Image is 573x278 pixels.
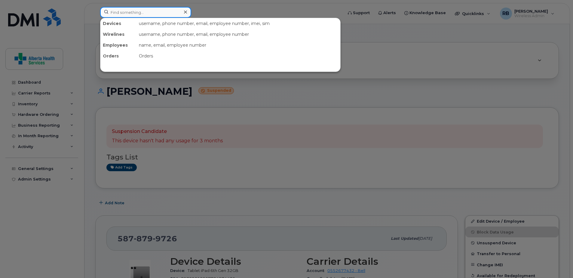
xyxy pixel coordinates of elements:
div: Devices [100,18,136,29]
div: name, email, employee number [136,40,340,51]
div: Wirelines [100,29,136,40]
div: username, phone number, email, employee number, imei, sim [136,18,340,29]
div: username, phone number, email, employee number [136,29,340,40]
div: Orders [136,51,340,61]
div: Orders [100,51,136,61]
div: Employees [100,40,136,51]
